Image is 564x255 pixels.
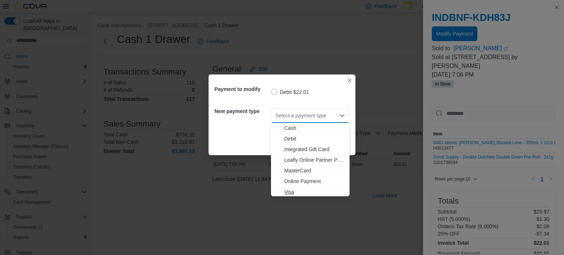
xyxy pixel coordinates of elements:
span: Leafly Online Partner Payment [284,156,345,164]
span: Visa [284,188,345,196]
h5: Payment to modify [214,82,270,96]
button: Online Payment [271,176,350,187]
span: Debit [284,135,345,142]
button: Cash [271,123,350,134]
input: Accessible screen reader label [275,111,276,120]
span: Cash [284,124,345,132]
label: Debit $22.01 [271,88,309,96]
button: Closes this modal window [345,76,354,85]
button: MasterCard [271,165,350,176]
button: Integrated Gift Card [271,144,350,155]
button: Visa [271,187,350,197]
h5: New payment type [214,104,270,119]
div: Choose from the following options [271,123,350,197]
button: Close list of options [339,113,345,119]
span: MasterCard [284,167,345,174]
button: Debit [271,134,350,144]
span: Integrated Gift Card [284,146,345,153]
span: Online Payment [284,178,345,185]
button: Leafly Online Partner Payment [271,155,350,165]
